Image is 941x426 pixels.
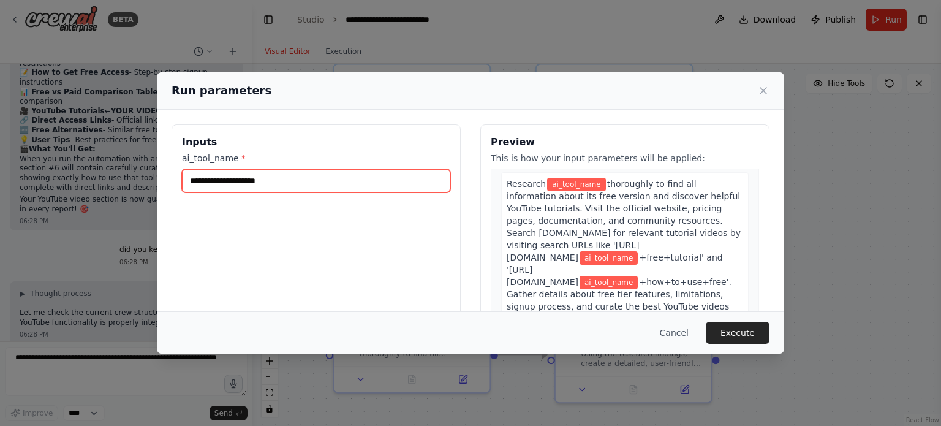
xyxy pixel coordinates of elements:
button: Execute [706,322,769,344]
span: Variable: ai_tool_name [580,276,638,289]
span: Variable: ai_tool_name [547,178,605,191]
label: ai_tool_name [182,152,450,164]
span: +free+tutorial' and '[URL][DOMAIN_NAME] [507,253,723,287]
h3: Inputs [182,135,450,150]
p: This is how your input parameters will be applied: [491,152,759,164]
button: Cancel [650,322,698,344]
span: Variable: ai_tool_name [580,251,638,265]
h3: Preview [491,135,759,150]
span: Research [507,179,546,189]
span: thoroughly to find all information about its free version and discover helpful YouTube tutorials.... [507,179,741,262]
h2: Run parameters [172,82,271,99]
